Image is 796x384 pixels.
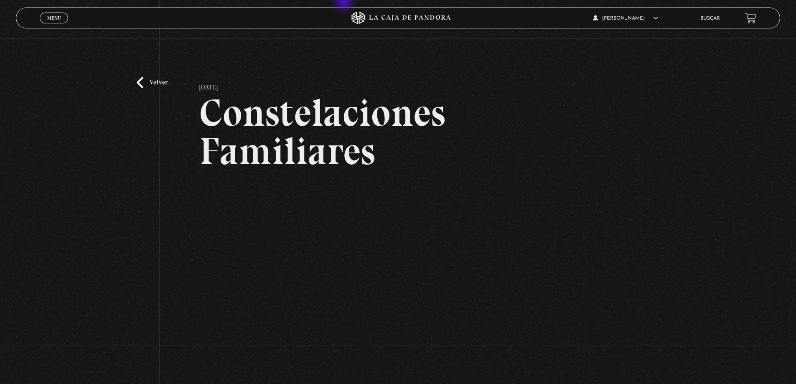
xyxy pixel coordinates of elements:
[47,15,61,20] span: Menu
[745,13,756,24] a: View your shopping cart
[593,16,658,21] span: [PERSON_NAME]
[700,16,720,21] a: Buscar
[137,77,168,88] a: Volver
[199,94,597,170] h2: Constelaciones Familiares
[199,77,218,94] p: [DATE]
[44,23,64,28] span: Cerrar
